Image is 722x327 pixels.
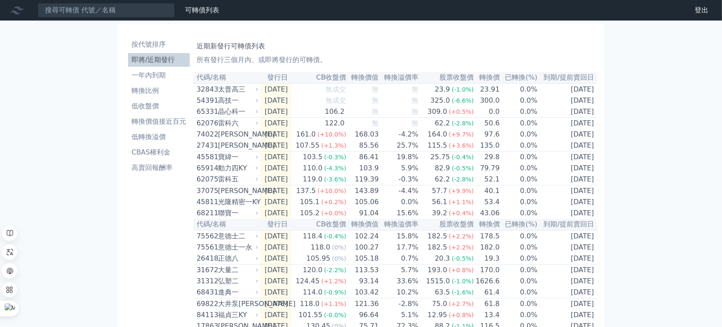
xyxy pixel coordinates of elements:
div: 75.0 [430,299,449,309]
input: 搜尋可轉債 代號／名稱 [38,3,175,18]
div: 119.0 [301,174,324,184]
td: 40.1 [474,185,500,197]
td: 0.0% [500,287,538,298]
span: 無 [372,119,379,127]
td: [DATE] [538,140,597,152]
span: 無 [372,96,379,104]
td: 0.0% [500,163,538,174]
td: -4.4% [379,185,419,197]
div: 118.0 [298,299,321,309]
div: 45811 [197,197,216,207]
td: 0.0% [500,242,538,253]
li: 即將/近期發行 [128,55,190,65]
td: [DATE] [260,208,291,219]
div: 雷科五 [218,174,257,184]
td: 29.8 [474,152,500,163]
td: 0.0% [500,106,538,118]
td: 102.24 [347,230,379,242]
li: 一年內到期 [128,70,190,80]
div: 意德士一永 [218,242,257,253]
li: 低收盤價 [128,101,190,111]
td: 0.0% [500,129,538,140]
div: 84113 [197,310,216,320]
td: 23.91 [474,83,500,95]
div: 23.9 [433,84,452,95]
div: 164.0 [426,129,449,140]
td: 33.6% [379,276,419,287]
li: 按代號排序 [128,39,190,50]
td: 1626.6 [474,276,500,287]
th: 股票收盤價 [419,219,474,230]
span: (+2.2%) [449,233,474,240]
div: 75561 [197,242,216,253]
td: [DATE] [538,174,597,185]
th: 股票收盤價 [419,72,474,83]
div: 309.0 [426,107,449,117]
h1: 近期新發行可轉債列表 [197,41,594,51]
div: 31672 [197,265,216,275]
div: 82.9 [433,163,452,173]
td: [DATE] [260,276,291,287]
a: 可轉債列表 [185,6,219,14]
span: (+10.0%) [317,187,346,194]
td: 0.0% [500,95,538,106]
span: (0%) [332,244,346,251]
td: 93.14 [347,276,379,287]
a: 高賣回報酬率 [128,161,190,175]
td: 96.64 [347,309,379,321]
div: 大量二 [218,265,257,275]
div: 110.0 [301,163,324,173]
span: 無成交 [326,85,346,93]
div: 雷科六 [218,118,257,128]
th: 轉換價值 [347,72,379,83]
td: 113.53 [347,265,379,276]
td: 143.89 [347,185,379,197]
td: [DATE] [260,118,291,129]
div: 68211 [197,208,216,218]
td: [DATE] [260,230,291,242]
td: 182.0 [474,242,500,253]
div: 101.55 [297,310,324,320]
th: 發行日 [260,72,291,83]
li: 轉換價值接近百元 [128,116,190,127]
td: -0.3% [379,174,419,185]
th: 代碼/名稱 [193,219,260,230]
div: 182.5 [426,231,449,241]
a: 按代號排序 [128,38,190,51]
td: 53.4 [474,196,500,208]
td: [DATE] [260,83,291,95]
span: (-0.5%) [452,165,474,172]
td: [DATE] [538,298,597,310]
td: 0.0% [500,83,538,95]
th: 轉換價 [474,72,500,83]
a: 登出 [688,3,715,17]
td: -2.8% [379,298,419,310]
td: [DATE] [260,152,291,163]
div: 54391 [197,95,216,106]
td: 135.0 [474,140,500,152]
div: 25.75 [429,152,452,162]
td: [DATE] [538,309,597,321]
span: 無 [412,119,418,127]
td: 0.0% [500,208,538,219]
td: 91.04 [347,208,379,219]
span: 無 [412,85,418,93]
a: 低轉換溢價 [128,130,190,144]
td: 5.9% [379,163,419,174]
td: 15.8% [379,230,419,242]
span: (-2.2%) [324,267,346,273]
td: [DATE] [260,253,291,265]
span: (+0.8%) [449,267,474,273]
td: 103.42 [347,287,379,298]
td: 15.6% [379,208,419,219]
td: [DATE] [260,298,291,310]
div: 31312 [197,276,216,286]
span: (-6.6%) [452,97,474,104]
span: (+3.6%) [449,142,474,149]
div: 62.2 [433,118,452,128]
div: 62076 [197,118,216,128]
div: 115.5 [426,140,449,151]
td: [DATE] [538,152,597,163]
div: 12.95 [426,310,449,320]
div: 161.0 [295,129,318,140]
